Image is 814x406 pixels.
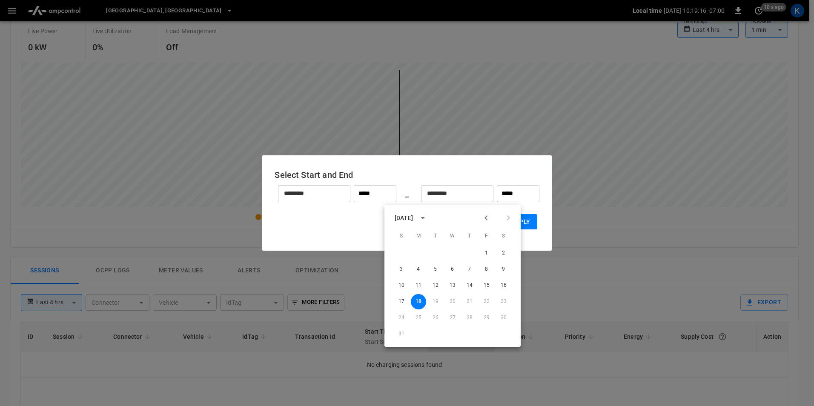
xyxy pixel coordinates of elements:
[411,278,426,293] button: 11
[496,262,511,277] button: 9
[394,262,409,277] button: 3
[394,294,409,309] button: 17
[275,168,539,182] h6: Select Start and End
[416,211,430,225] button: calendar view is open, switch to year view
[428,228,443,245] span: Tuesday
[445,262,460,277] button: 6
[445,228,460,245] span: Wednesday
[411,262,426,277] button: 4
[445,278,460,293] button: 13
[394,228,409,245] span: Sunday
[479,228,494,245] span: Friday
[411,228,426,245] span: Monday
[411,294,426,309] button: 18
[479,278,494,293] button: 15
[428,278,443,293] button: 12
[479,211,493,225] button: Previous month
[505,214,537,230] button: Apply
[462,228,477,245] span: Thursday
[496,278,511,293] button: 16
[394,278,409,293] button: 10
[462,278,477,293] button: 14
[496,228,511,245] span: Saturday
[479,246,494,261] button: 1
[405,187,409,200] h6: _
[496,246,511,261] button: 2
[395,214,413,223] div: [DATE]
[479,262,494,277] button: 8
[428,262,443,277] button: 5
[462,262,477,277] button: 7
